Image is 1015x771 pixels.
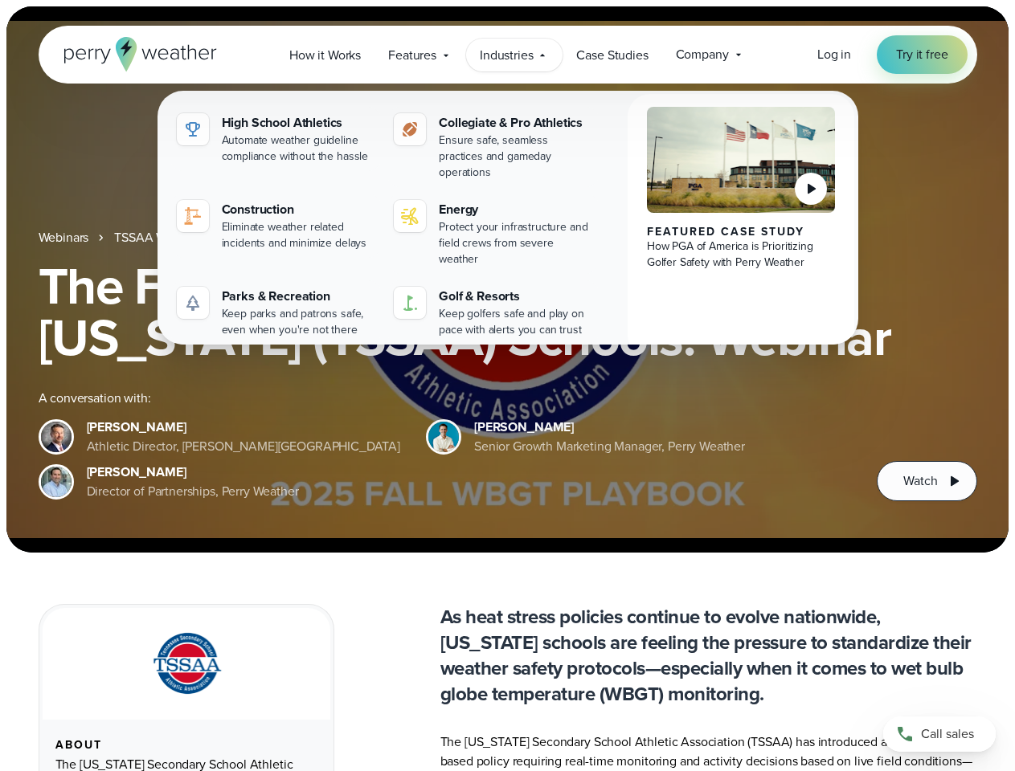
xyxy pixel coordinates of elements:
div: A conversation with: [39,389,852,408]
img: Jeff Wood [41,467,72,497]
a: Webinars [39,228,89,247]
a: Case Studies [563,39,661,71]
div: Energy [439,200,592,219]
a: construction perry weather Construction Eliminate weather related incidents and minimize delays [170,194,382,258]
img: golf-iconV2.svg [400,293,420,312]
a: Collegiate & Pro Athletics Ensure safe, seamless practices and gameday operations [387,107,599,187]
div: Keep golfers safe and play on pace with alerts you can trust [439,306,592,338]
a: High School Athletics Automate weather guideline compliance without the hassle [170,107,382,171]
img: parks-icon-grey.svg [183,293,203,312]
button: Watch [877,461,976,501]
a: Log in [817,45,851,64]
a: TSSAA WBGT Fall Playbook [114,228,267,247]
div: [PERSON_NAME] [87,418,401,437]
img: construction perry weather [183,206,203,226]
a: Try it free [877,35,967,74]
span: How it Works [289,46,361,65]
div: Ensure safe, seamless practices and gameday operations [439,133,592,181]
div: Automate weather guideline compliance without the hassle [222,133,375,165]
div: Athletic Director, [PERSON_NAME][GEOGRAPHIC_DATA] [87,437,401,456]
img: Brian Wyatt [41,422,72,452]
div: Featured Case Study [647,226,836,239]
div: [PERSON_NAME] [87,463,299,482]
a: PGA of America, Frisco Campus Featured Case Study How PGA of America is Prioritizing Golfer Safet... [628,94,855,357]
span: Watch [903,471,937,491]
span: Try it free [896,45,947,64]
span: Log in [817,45,851,63]
div: Senior Growth Marketing Manager, Perry Weather [474,437,745,456]
span: Company [676,45,729,64]
div: Eliminate weather related incidents and minimize delays [222,219,375,251]
a: Golf & Resorts Keep golfers safe and play on pace with alerts you can trust [387,280,599,345]
a: How it Works [276,39,374,71]
span: Features [388,46,436,65]
div: How PGA of America is Prioritizing Golfer Safety with Perry Weather [647,239,836,271]
div: Keep parks and patrons safe, even when you're not there [222,306,375,338]
div: [PERSON_NAME] [474,418,745,437]
a: Call sales [883,716,996,752]
img: proathletics-icon@2x-1.svg [400,120,420,139]
div: Protect your infrastructure and field crews from severe weather [439,219,592,267]
div: About [55,739,317,752]
nav: Breadcrumb [39,228,977,247]
span: Case Studies [576,46,648,65]
div: Construction [222,200,375,219]
img: Spencer Patton, Perry Weather [428,422,459,452]
div: Golf & Resorts [439,287,592,306]
h1: The Fall WBGT Playbook for [US_STATE] (TSSAA) Schools: Webinar [39,260,977,363]
div: High School Athletics [222,113,375,133]
img: highschool-icon.svg [183,120,203,139]
span: Call sales [921,724,974,744]
a: Parks & Recreation Keep parks and patrons safe, even when you're not there [170,280,382,345]
img: PGA of America, Frisco Campus [647,107,836,213]
div: Parks & Recreation [222,287,375,306]
img: energy-icon@2x-1.svg [400,206,420,226]
p: As heat stress policies continue to evolve nationwide, [US_STATE] schools are feeling the pressur... [440,604,977,707]
div: Collegiate & Pro Athletics [439,113,592,133]
div: Director of Partnerships, Perry Weather [87,482,299,501]
span: Industries [480,46,533,65]
a: Energy Protect your infrastructure and field crews from severe weather [387,194,599,274]
img: TSSAA-Tennessee-Secondary-School-Athletic-Association.svg [133,627,240,700]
